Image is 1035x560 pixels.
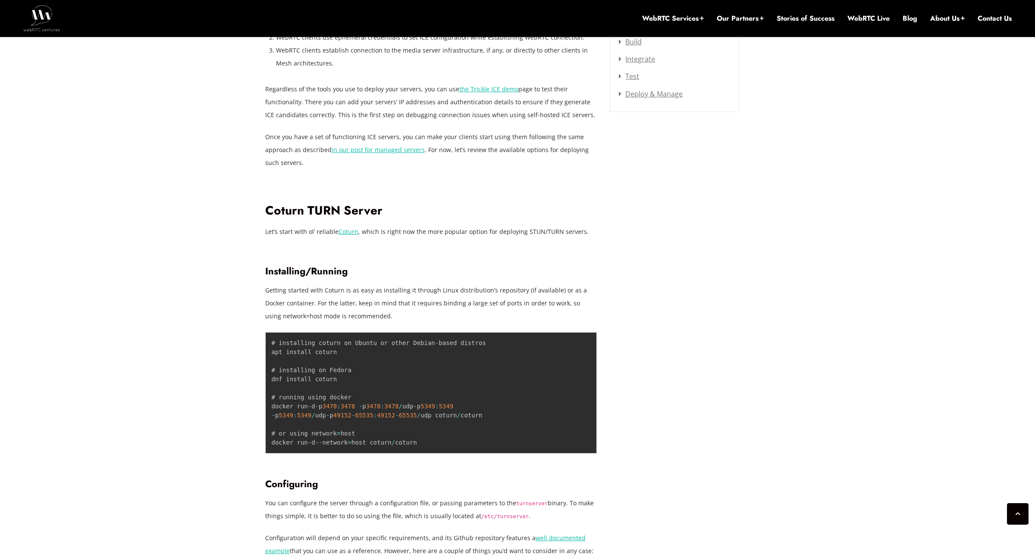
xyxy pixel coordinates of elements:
[265,284,597,323] p: Getting started with Coturn is as easy as installing it through Linux distribution’s repository (...
[265,225,597,238] p: Let’s start with ol’ reliable , which is right now the more popular option for deploying STUN/TUR...
[348,439,351,446] span: =
[311,412,315,419] span: /
[339,227,358,236] a: Coturn
[642,14,704,23] a: WebRTC Services
[323,403,337,410] span: 3478
[265,478,597,490] h3: Configuring
[420,403,435,410] span: 5349
[265,532,597,557] p: Configuration will depend on your specific requirements, and its Github repository features a tha...
[337,430,340,437] span: =
[435,403,439,410] span: :
[265,203,597,218] h2: Coturn TURN Server
[293,412,297,419] span: :
[619,37,642,47] a: Build
[930,14,965,23] a: About Us
[308,439,311,446] span: -
[341,403,355,410] span: 3478
[395,412,398,419] span: -
[276,31,597,44] li: WebRTC clients use ephemeral credentials to set ICE configuration while establishing WebRTC conne...
[619,54,655,64] a: Integrate
[481,513,529,520] code: /etc/turnserver
[457,412,461,419] span: /
[399,412,417,419] span: 65535
[417,412,420,419] span: /
[279,412,293,419] span: 5349
[903,14,917,23] a: Blog
[366,403,381,410] span: 3478
[516,501,548,507] code: turnserver
[435,339,439,346] span: -
[380,403,384,410] span: :
[384,403,399,410] span: 3478
[777,14,834,23] a: Stories of Success
[265,497,597,523] p: You can configure the server through a configuration file, or passing parameters to the binary. T...
[351,412,355,419] span: -
[355,412,373,419] span: 65535
[619,72,639,81] a: Test
[619,89,683,99] a: Deploy & Manage
[717,14,764,23] a: Our Partners
[326,412,329,419] span: -
[308,403,311,410] span: -
[265,83,597,121] p: Regardless of the tools you use to deploy your servers, you can use page to test their functional...
[439,403,453,410] span: 5349
[315,439,323,446] span: --
[332,146,425,154] a: in our post for managed servers
[315,403,319,410] span: -
[297,412,312,419] span: 5349
[978,14,1012,23] a: Contact Us
[23,5,60,31] img: WebRTC.ventures
[272,412,275,419] span: -
[359,403,362,410] span: -
[459,85,518,93] a: the Trickle ICE demo
[265,534,586,555] a: well documented example
[377,412,395,419] span: 49152
[847,14,890,23] a: WebRTC Live
[413,403,417,410] span: -
[373,412,377,419] span: :
[265,131,597,169] p: Once you have a set of functioning ICE servers, you can make your clients start using them follow...
[399,403,402,410] span: /
[265,265,597,277] h3: Installing/Running
[337,403,340,410] span: :
[276,44,597,70] li: WebRTC clients establish connection to the media server infrastructure, if any, or directly to ot...
[272,339,486,446] code: # installing coturn on Ubuntu or other Debian based distros apt install coturn # installing on Fe...
[392,439,395,446] span: /
[333,412,351,419] span: 49152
